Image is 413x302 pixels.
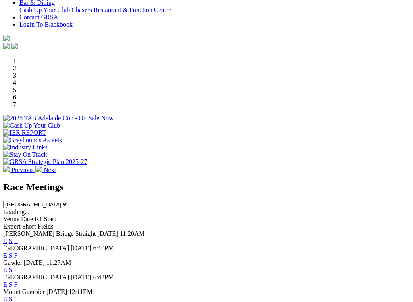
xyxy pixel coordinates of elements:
img: Greyhounds As Pets [3,136,62,144]
a: Cash Up Your Club [19,6,70,13]
a: F [14,252,18,259]
a: S [9,266,13,273]
span: 12:11PM [69,288,92,295]
a: E [3,237,7,244]
span: Date [21,216,33,222]
a: F [14,266,18,273]
img: Stay On Track [3,151,47,158]
span: Previous [11,166,34,173]
span: [GEOGRAPHIC_DATA] [3,245,69,252]
a: E [3,252,7,259]
a: Contact GRSA [19,14,58,21]
span: 6:43PM [93,274,114,281]
a: Chasers Restaurant & Function Centre [71,6,171,13]
span: Expert [3,223,21,230]
img: chevron-left-pager-white.svg [3,166,10,172]
img: logo-grsa-white.png [3,35,10,41]
span: Short [22,223,36,230]
img: 2025 TAB Adelaide Cup - On Sale Now [3,115,114,122]
span: [GEOGRAPHIC_DATA] [3,274,69,281]
img: GRSA Strategic Plan 2025-27 [3,158,87,166]
span: Gawler [3,259,22,266]
span: Venue [3,216,19,222]
a: S [9,237,13,244]
img: Industry Links [3,144,48,151]
img: chevron-right-pager-white.svg [35,166,42,172]
a: E [3,266,7,273]
span: R1 Start [35,216,56,222]
h2: Race Meetings [3,182,410,193]
a: S [9,252,13,259]
span: [DATE] [71,274,92,281]
a: F [14,281,18,288]
img: IER REPORT [3,129,46,136]
span: Mount Gambier [3,288,45,295]
img: twitter.svg [11,43,18,49]
span: Loading... [3,208,29,215]
a: Login To Blackbook [19,21,73,28]
span: 6:10PM [93,245,114,252]
span: 11:27AM [46,259,71,266]
img: Cash Up Your Club [3,122,60,129]
div: Bar & Dining [19,6,410,14]
a: E [3,281,7,288]
span: [DATE] [71,245,92,252]
span: Fields [38,223,53,230]
span: [PERSON_NAME] Bridge Straight [3,230,96,237]
a: S [9,281,13,288]
span: [DATE] [24,259,45,266]
span: 11:20AM [120,230,145,237]
span: [DATE] [46,288,67,295]
span: [DATE] [97,230,118,237]
span: Next [44,166,56,173]
a: Previous [3,166,35,173]
img: facebook.svg [3,43,10,49]
a: Next [35,166,56,173]
a: F [14,237,18,244]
